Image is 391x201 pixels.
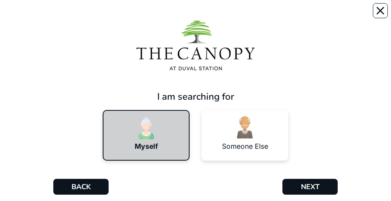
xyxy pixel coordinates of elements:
div: I am searching for [53,89,338,104]
div: Someone Else [222,143,268,150]
img: 6a35d6f1-c7f3-4a0d-96a9-d43f141a7d39.png [136,21,255,71]
img: grandfather.png [234,116,256,138]
button: Close [373,3,388,18]
img: old-woman.png [135,117,157,139]
div: Myself [135,143,158,150]
button: BACK [53,179,109,195]
button: NEXT [282,179,338,195]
